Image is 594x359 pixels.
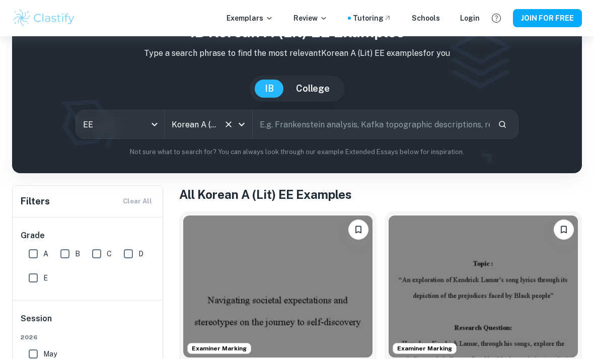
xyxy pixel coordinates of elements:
p: Type a search phrase to find the most relevant Korean A (Lit) EE examples for you [20,47,574,59]
span: B [75,248,80,259]
span: 2026 [21,333,156,342]
button: Please log in to bookmark exemplars [348,220,368,240]
span: Examiner Marking [188,344,251,353]
h6: Grade [21,230,156,242]
input: E.g. Frankenstein analysis, Kafka topographic descriptions, reader's perception... [253,110,490,138]
img: Clastify logo [12,8,76,28]
span: A [43,248,48,259]
a: Tutoring [353,13,392,24]
button: Open [235,117,249,131]
button: Search [494,116,511,133]
span: C [107,248,112,259]
p: Review [293,13,328,24]
img: English A (Lang & Lit) EE example thumbnail: How does Kendrick Lamar, through his son [389,216,578,357]
h6: Filters [21,194,50,208]
img: English A (Lang & Lit) EE example thumbnail: How is identity explored through Deming [183,216,373,357]
button: Clear [221,117,236,131]
a: Schools [412,13,440,24]
button: JOIN FOR FREE [513,9,582,27]
h1: All Korean A (Lit) EE Examples [179,185,582,203]
button: Please log in to bookmark exemplars [554,220,574,240]
p: Not sure what to search for? You can always look through our example Extended Essays below for in... [20,147,574,157]
button: IB [255,80,284,98]
a: Login [460,13,480,24]
h6: Session [21,313,156,333]
button: College [286,80,340,98]
div: EE [76,110,164,138]
span: Examiner Marking [393,344,456,353]
p: Exemplars [227,13,273,24]
span: D [138,248,143,259]
span: E [43,272,48,283]
button: Help and Feedback [488,10,505,27]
